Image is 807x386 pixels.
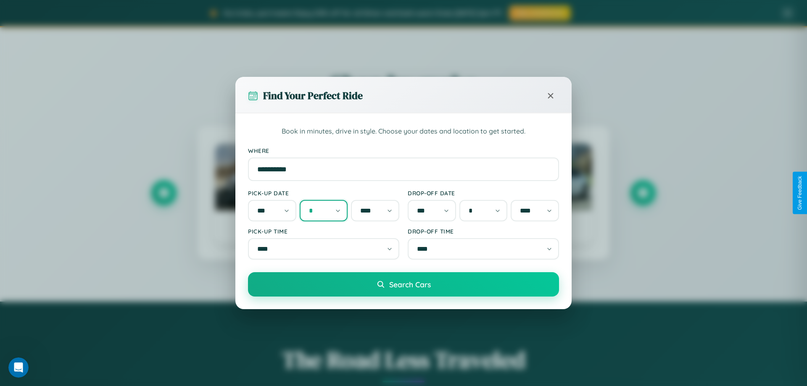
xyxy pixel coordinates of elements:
button: Search Cars [248,272,559,297]
h3: Find Your Perfect Ride [263,89,363,102]
label: Where [248,147,559,154]
label: Drop-off Time [408,228,559,235]
label: Pick-up Date [248,189,399,197]
label: Drop-off Date [408,189,559,197]
label: Pick-up Time [248,228,399,235]
p: Book in minutes, drive in style. Choose your dates and location to get started. [248,126,559,137]
span: Search Cars [389,280,431,289]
